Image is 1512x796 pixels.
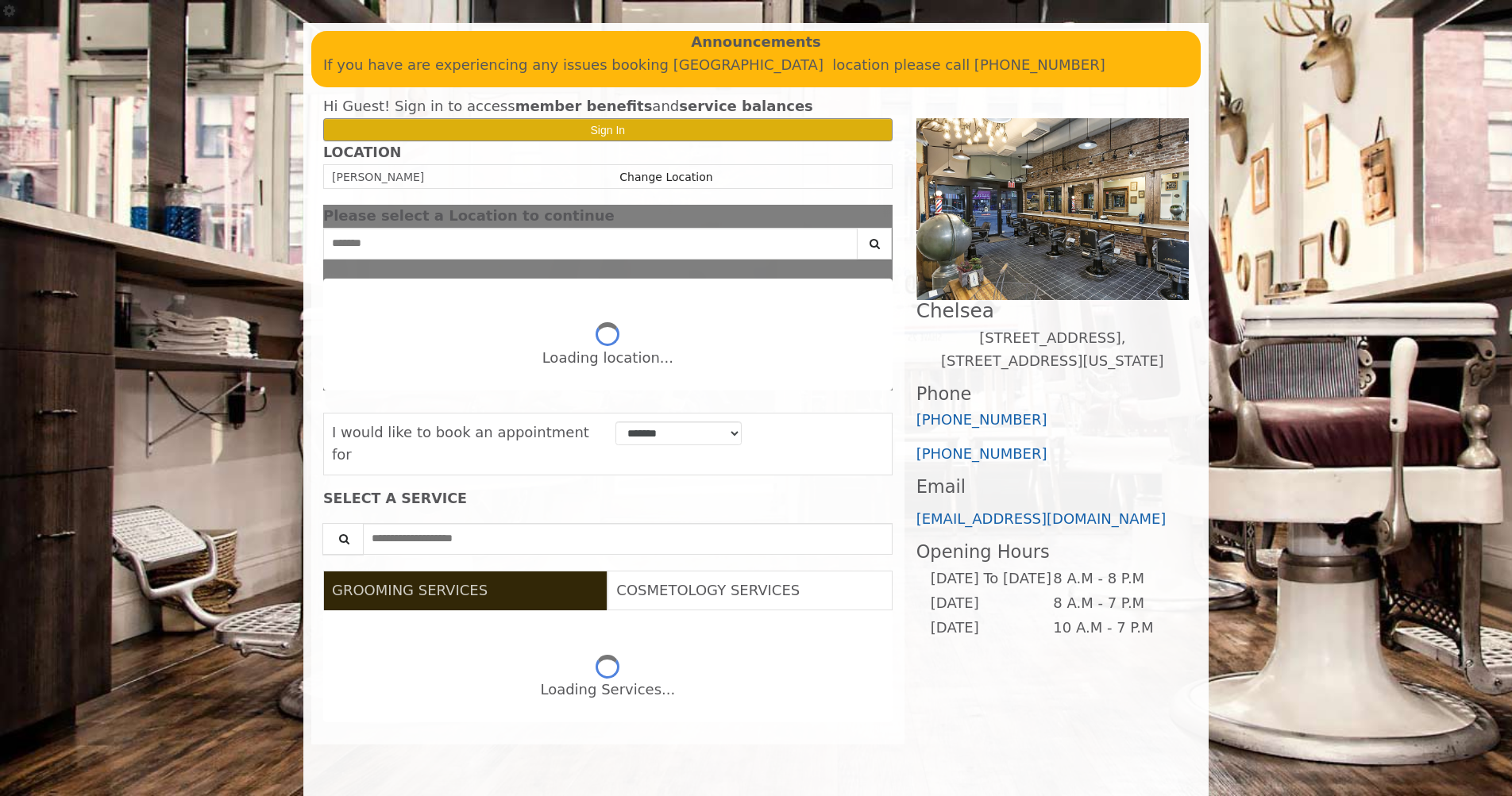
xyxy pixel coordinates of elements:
i: Search button [866,238,884,249]
td: [DATE] [930,616,1052,640]
a: Change Location [619,171,712,183]
h2: Chelsea [916,300,1189,321]
button: Service Search [322,523,364,555]
td: 8 A.M - 7 P.M [1052,591,1175,616]
b: member benefits [515,98,653,114]
td: [DATE] [930,591,1052,616]
b: Announcements [691,31,821,54]
h3: Email [916,477,1189,497]
a: [PHONE_NUMBER] [916,411,1047,428]
button: close dialog [869,211,893,221]
span: Please select a Location to continue [323,207,615,224]
a: [EMAIL_ADDRESS][DOMAIN_NAME] [916,510,1167,527]
div: Center Select [323,228,893,267]
span: I would like to book an appointment for [332,424,589,463]
td: [DATE] To [DATE] [930,567,1052,591]
h3: Phone [916,384,1189,404]
span: GROOMING SERVICES [332,582,488,598]
div: Loading location... [542,347,673,370]
div: Loading Services... [540,679,675,702]
button: Sign In [323,118,893,141]
input: Search Center [323,228,858,260]
b: LOCATION [323,144,401,160]
span: COSMETOLOGY SERVICES [616,582,800,598]
a: [PHONE_NUMBER] [916,445,1047,462]
div: SELECT A SERVICE [323,491,893,506]
span: [PERSON_NAME] [332,171,424,183]
b: service balances [679,98,813,114]
td: 10 A.M - 7 P.M [1052,616,1175,640]
div: Grooming services [323,610,893,722]
h3: Opening Hours [916,542,1189,562]
p: [STREET_ADDRESS],[STREET_ADDRESS][US_STATE] [916,327,1189,373]
div: Hi Guest! Sign in to access and [323,95,893,118]
td: 8 A.M - 8 P.M [1052,567,1175,591]
p: If you have are experiencing any issues booking [GEOGRAPHIC_DATA] location please call [PHONE_NUM... [323,54,1189,77]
